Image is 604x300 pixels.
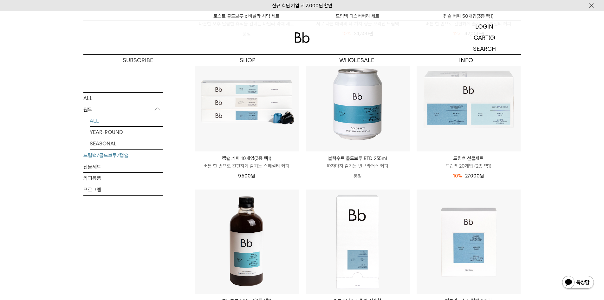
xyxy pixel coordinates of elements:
p: 버튼 한 번으로 간편하게 즐기는 스페셜티 커피 [195,162,299,170]
p: 원두 [83,104,163,115]
span: 원 [480,173,484,179]
a: CART (0) [448,32,521,43]
a: 블랙수트 콜드브루 RTD 235ml 따자마자 즐기는 빈브라더스 커피 [306,155,410,170]
p: 드립백 선물세트 [417,155,521,162]
img: 빈브라더스 드립백 8개입 [417,190,521,294]
a: SHOP [193,55,302,66]
a: 커피용품 [83,172,163,183]
p: 블랙수트 콜드브루 RTD 235ml [306,155,410,162]
p: 드립백 20개입 (2종 택1) [417,162,521,170]
p: INFO [412,55,521,66]
a: 신규 회원 가입 시 3,000원 할인 [272,3,332,9]
p: LOGIN [475,21,493,32]
p: 따자마자 즐기는 빈브라더스 커피 [306,162,410,170]
a: 드립백/콜드브루/캡슐 [83,150,163,161]
a: ALL [83,92,163,103]
p: 캡슐 커피 10개입(3종 택1) [195,155,299,162]
a: ALL [90,115,163,126]
img: 로고 [295,32,310,43]
span: 27,000 [465,173,484,179]
a: 드립백 선물세트 드립백 20개입 (2종 택1) [417,155,521,170]
img: 드립백 선물세트 [417,47,521,151]
div: 10% [453,172,462,180]
a: 선물세트 [83,161,163,172]
img: 빈브라더스 드립백 실속형 [306,190,410,294]
a: YEAR-ROUND [90,126,163,137]
a: LOGIN [448,21,521,32]
p: WHOLESALE [302,55,412,66]
a: SEASONAL [90,138,163,149]
img: 콜드브루 500ml(4종 택1) [195,190,299,294]
img: 카카오톡 채널 1:1 채팅 버튼 [562,275,594,290]
a: SUBSCRIBE [83,55,193,66]
p: CART [474,32,489,43]
img: 블랙수트 콜드브루 RTD 235ml [306,47,410,151]
img: 캡슐 커피 10개입(3종 택1) [195,47,299,151]
p: (0) [489,32,495,43]
p: 품절 [306,170,410,183]
a: 프로그램 [83,184,163,195]
span: 원 [251,173,255,179]
span: 9,500 [238,173,255,179]
p: SEARCH [473,43,496,54]
a: 캡슐 커피 10개입(3종 택1) 버튼 한 번으로 간편하게 즐기는 스페셜티 커피 [195,155,299,170]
